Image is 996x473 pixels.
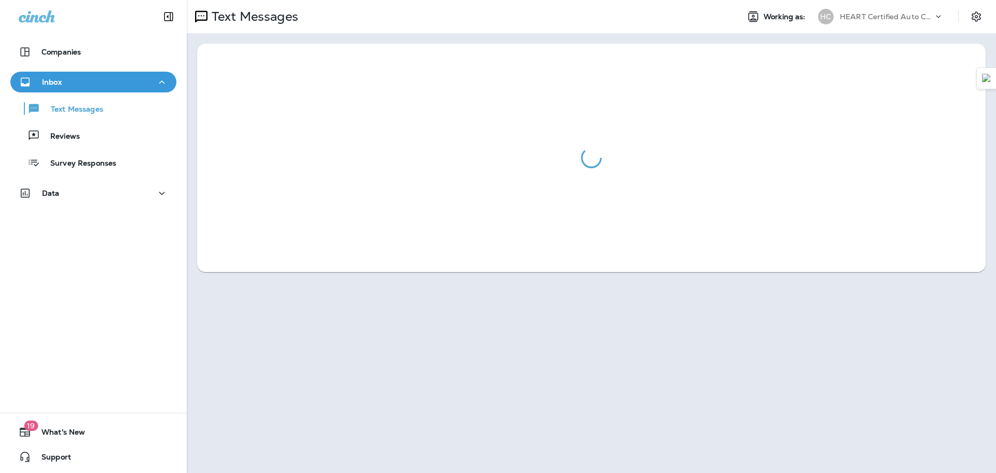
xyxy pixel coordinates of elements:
[31,453,71,465] span: Support
[40,132,80,142] p: Reviews
[982,74,991,83] img: Detect Auto
[10,152,176,173] button: Survey Responses
[967,7,986,26] button: Settings
[10,125,176,146] button: Reviews
[154,6,183,27] button: Collapse Sidebar
[840,12,933,21] p: HEART Certified Auto Care
[24,421,38,431] span: 19
[40,105,103,115] p: Text Messages
[41,48,81,56] p: Companies
[40,159,116,169] p: Survey Responses
[31,428,85,440] span: What's New
[42,189,60,197] p: Data
[10,183,176,204] button: Data
[10,98,176,119] button: Text Messages
[10,422,176,442] button: 19What's New
[42,78,62,86] p: Inbox
[10,447,176,467] button: Support
[10,42,176,62] button: Companies
[208,9,298,24] p: Text Messages
[818,9,834,24] div: HC
[10,72,176,92] button: Inbox
[764,12,808,21] span: Working as:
